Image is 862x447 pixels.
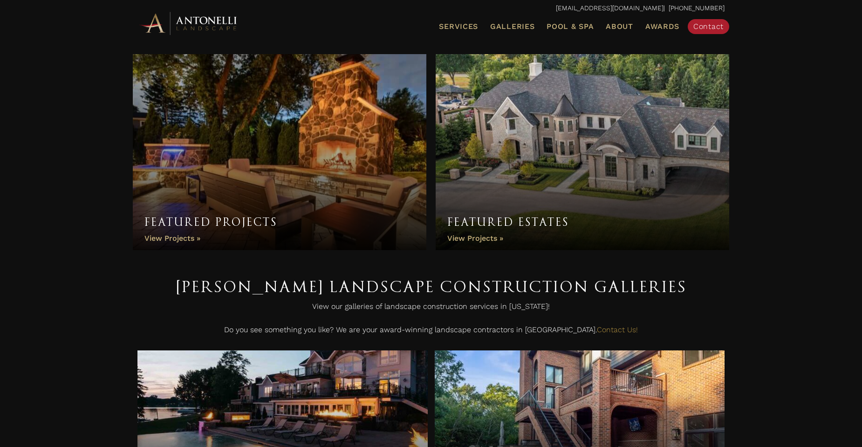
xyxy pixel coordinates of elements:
span: Pool & Spa [547,22,594,31]
h1: [PERSON_NAME] Landscape Construction Galleries [137,273,725,300]
span: About [606,23,633,30]
a: Contact Us! [597,325,638,334]
span: Contact [693,22,724,31]
p: | [PHONE_NUMBER] [137,2,725,14]
a: About [602,21,637,33]
p: View our galleries of landscape construction services in [US_STATE]! [137,300,725,318]
a: Galleries [486,21,538,33]
a: Pool & Spa [543,21,597,33]
a: Contact [688,19,729,34]
span: Services [439,23,478,30]
span: Awards [645,22,679,31]
p: Do you see something you like? We are your award-winning landscape contractors in [GEOGRAPHIC_DATA]. [137,323,725,342]
a: Awards [642,21,683,33]
a: Services [435,21,482,33]
a: [EMAIL_ADDRESS][DOMAIN_NAME] [556,4,664,12]
span: Galleries [490,22,534,31]
img: Antonelli Horizontal Logo [137,10,240,36]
